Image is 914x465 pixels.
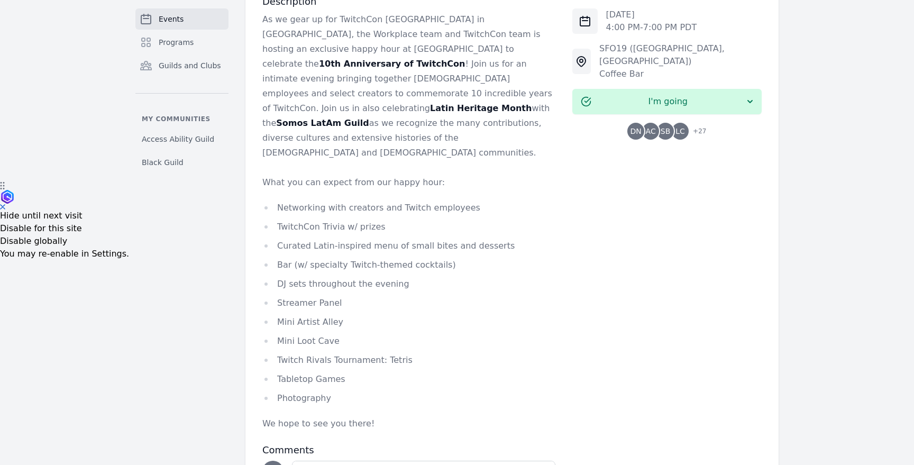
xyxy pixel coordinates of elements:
div: SFO19 ([GEOGRAPHIC_DATA], [GEOGRAPHIC_DATA]) [599,42,762,68]
li: Mini Artist Alley [262,315,555,330]
li: Streamer Panel [262,296,555,311]
li: Twitch Rivals Tournament: Tetris [262,353,555,368]
p: My communities [135,115,229,123]
p: 4:00 PM - 7:00 PM PDT [606,21,697,34]
a: Black Guild [135,153,229,172]
strong: Latin Heritage Month [430,103,532,113]
h3: Comments [262,444,555,457]
span: Black Guild [142,157,184,168]
span: AC [646,127,656,135]
li: Bar (w/ specialty Twitch-themed cocktails) [262,258,555,272]
span: + 27 [687,125,706,140]
li: Curated Latin-inspired menu of small bites and desserts [262,239,555,253]
span: Programs [159,37,194,48]
a: Events [135,8,229,30]
strong: 10th Anniversary of TwitchCon [319,59,465,69]
li: Tabletop Games [262,372,555,387]
span: DN [630,127,641,135]
nav: Sidebar [135,8,229,172]
li: TwitchCon Trivia w/ prizes [262,220,555,234]
p: We hope to see you there! [262,416,555,431]
span: LC [675,127,685,135]
a: Guilds and Clubs [135,55,229,76]
a: Access Ability Guild [135,130,229,149]
button: I'm going [572,89,762,114]
p: [DATE] [606,8,697,21]
div: Coffee Bar [599,68,762,80]
span: Guilds and Clubs [159,60,221,71]
li: Networking with creators and Twitch employees [262,200,555,215]
span: Events [159,14,184,24]
span: Access Ability Guild [142,134,214,144]
a: Programs [135,32,229,53]
strong: Somos LatAm Guild [276,118,369,128]
p: As we gear up for TwitchCon [GEOGRAPHIC_DATA] in [GEOGRAPHIC_DATA], the Workplace team and Twitch... [262,12,555,160]
li: Mini Loot Cave [262,334,555,349]
span: I'm going [591,95,745,108]
li: Photography [262,391,555,406]
p: What you can expect from our happy hour: [262,175,555,190]
li: DJ sets throughout the evening [262,277,555,291]
span: SB [661,127,671,135]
